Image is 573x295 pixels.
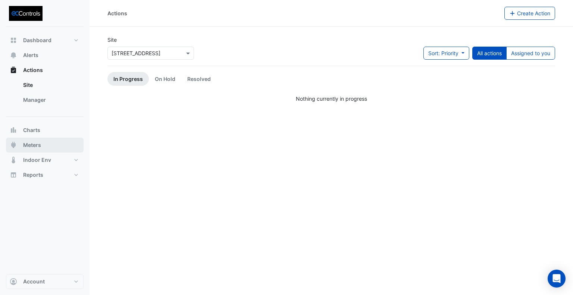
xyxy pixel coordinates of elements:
button: Meters [6,138,84,153]
button: Sort: Priority [423,47,469,60]
div: Actions [6,78,84,110]
span: Actions [23,66,43,74]
span: Dashboard [23,37,51,44]
button: Alerts [6,48,84,63]
app-icon: Reports [10,171,17,179]
button: Account [6,274,84,289]
app-icon: Dashboard [10,37,17,44]
div: Nothing currently in progress [107,95,555,103]
span: Account [23,278,45,285]
button: Create Action [504,7,555,20]
app-icon: Meters [10,141,17,149]
img: Company Logo [9,6,43,21]
span: Meters [23,141,41,149]
a: Resolved [181,72,217,86]
app-icon: Charts [10,126,17,134]
div: Open Intercom Messenger [548,270,566,288]
div: Actions [107,9,127,17]
span: Sort: Priority [428,50,458,56]
a: Site [17,78,84,92]
button: Dashboard [6,33,84,48]
button: Actions [6,63,84,78]
a: In Progress [107,72,149,86]
a: On Hold [149,72,181,86]
button: Charts [6,123,84,138]
a: Manager [17,92,84,107]
app-icon: Alerts [10,51,17,59]
button: Assigned to you [506,47,555,60]
span: Reports [23,171,43,179]
button: Reports [6,167,84,182]
span: Charts [23,126,40,134]
app-icon: Actions [10,66,17,74]
span: Create Action [517,10,550,16]
span: Indoor Env [23,156,51,164]
span: Alerts [23,51,38,59]
button: All actions [472,47,507,60]
button: Indoor Env [6,153,84,167]
app-icon: Indoor Env [10,156,17,164]
label: Site [107,36,117,44]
